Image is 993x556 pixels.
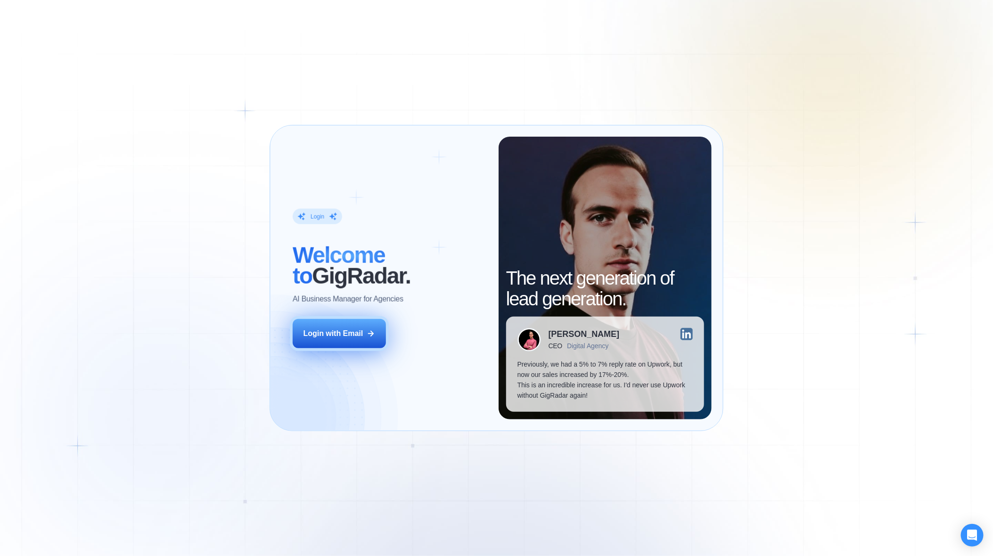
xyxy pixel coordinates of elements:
[293,294,403,304] p: AI Business Manager for Agencies
[549,342,562,350] div: CEO
[293,319,386,348] button: Login with Email
[293,245,487,286] h2: ‍ GigRadar.
[567,342,608,350] div: Digital Agency
[506,268,704,309] h2: The next generation of lead generation.
[961,524,984,547] div: Open Intercom Messenger
[304,328,363,339] div: Login with Email
[311,213,324,220] div: Login
[549,330,620,338] div: [PERSON_NAME]
[517,359,693,401] p: Previously, we had a 5% to 7% reply rate on Upwork, but now our sales increased by 17%-20%. This ...
[293,242,385,288] span: Welcome to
